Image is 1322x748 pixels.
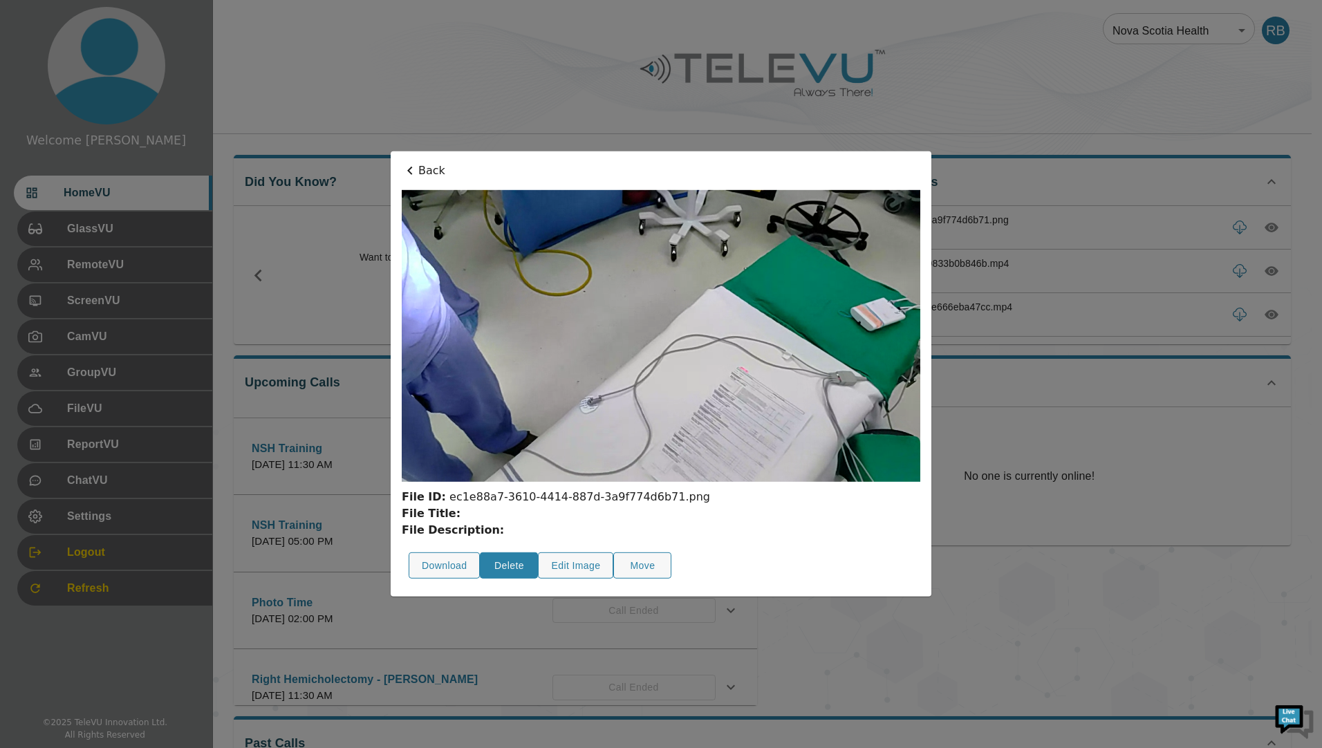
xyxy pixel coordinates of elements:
[402,162,920,179] p: Back
[7,377,263,426] textarea: Type your message and hit 'Enter'
[80,174,191,314] span: We're online!
[402,523,504,536] strong: File Description:
[480,552,538,579] button: Delete
[24,64,58,99] img: d_736959983_company_1615157101543_736959983
[402,490,446,503] strong: File ID:
[402,190,920,482] img: ec1e88a7-3610-4414-887d-3a9f774d6b71.png
[613,552,671,579] button: Move
[72,73,232,91] div: Chat with us now
[538,552,613,579] button: Edit Image
[227,7,260,40] div: Minimize live chat window
[402,507,460,520] strong: File Title:
[1274,700,1315,741] img: Chat Widget
[402,489,920,505] div: ec1e88a7-3610-4414-887d-3a9f774d6b71.png
[409,552,480,579] button: Download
